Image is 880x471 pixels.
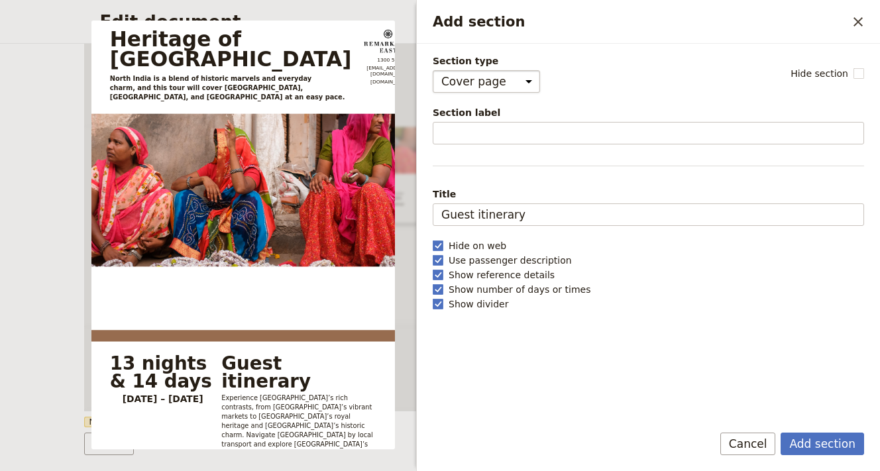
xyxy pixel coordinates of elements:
[364,30,412,53] img: Remarkable East logo
[433,12,847,32] h2: Add section
[433,70,540,93] select: Section type
[696,151,779,164] span: Tour Leader
[847,11,869,33] button: Close drawer
[110,352,212,392] span: 13 nights & 14 days
[449,268,555,282] span: Show reference details
[84,417,138,427] span: Not shared
[48,251,134,267] button: ​Download PDF
[580,205,657,219] span: [DOMAIN_NAME]
[781,433,864,455] button: Add section
[433,54,540,68] span: Section type
[449,254,572,267] span: Use passenger description
[433,203,864,226] input: Title
[580,160,645,174] span: 1300 555 282
[433,106,864,119] span: Section label
[68,254,125,264] span: Download PDF
[433,187,864,201] span: Title
[123,393,203,404] span: [DATE] – [DATE]
[48,227,137,243] span: [DATE] – [DATE]
[364,65,412,77] a: mail@remarkableeast.com.au
[449,297,508,311] span: Show divider
[449,283,590,296] span: Show number of days or times
[791,67,848,80] span: Hide section
[564,176,665,203] a: mail@remarkableeast.com.au
[364,79,412,85] a: https://www.remarkableeast.com.au
[84,433,134,455] button: Share
[48,180,516,228] p: North India is a blend of historic marvels and everyday charm, and this tour will cover [GEOGRAPH...
[364,57,412,63] span: 1300 555 282
[696,163,779,189] span: Saurabh Bandekhar
[564,122,620,148] img: Remarkable East logo
[222,354,377,390] div: Guest itinerary
[449,239,506,252] span: Hide on web
[100,12,761,32] h2: Edit document
[433,122,864,144] input: Section label
[580,176,665,203] span: [EMAIL_ADDRESS][DOMAIN_NAME]
[564,160,665,174] span: 1300 555 282
[564,205,665,219] a: www.remarkableeast.com.au
[720,433,776,455] button: Cancel
[110,30,352,70] h1: Heritage of [GEOGRAPHIC_DATA]
[110,74,352,102] p: North India is a blend of historic marvels and everyday charm, and this tour will cover [GEOGRAPH...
